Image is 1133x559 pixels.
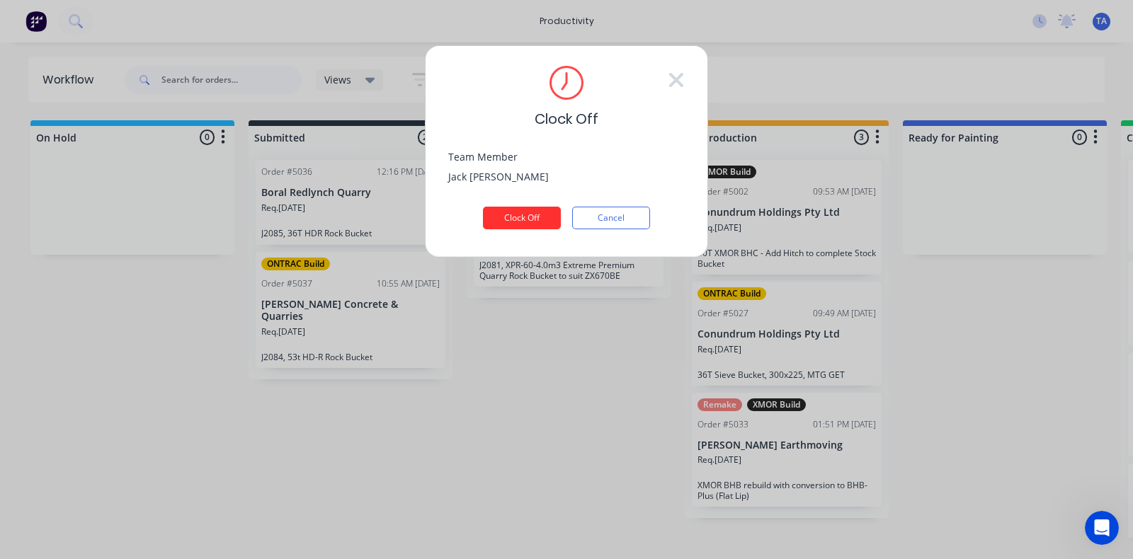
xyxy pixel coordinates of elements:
iframe: Intercom live chat [1085,511,1119,545]
button: Clock Off [483,207,561,229]
div: Jack [PERSON_NAME] [448,166,685,184]
div: Team Member [448,152,685,162]
button: Cancel [572,207,650,229]
span: Clock Off [535,108,598,129]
